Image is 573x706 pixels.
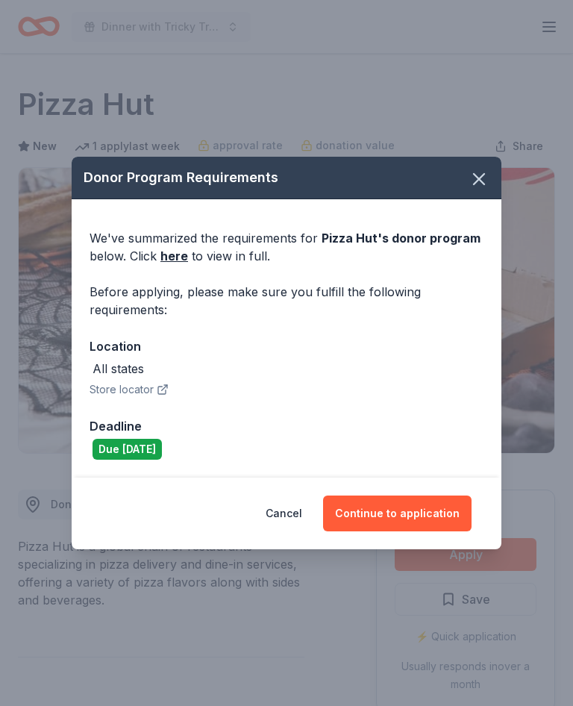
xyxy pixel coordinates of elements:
div: We've summarized the requirements for below. Click to view in full. [90,229,483,265]
button: Continue to application [323,496,472,531]
button: Store locator [90,381,169,399]
div: Location [90,337,483,356]
div: Donor Program Requirements [72,157,501,199]
a: here [160,247,188,265]
div: Before applying, please make sure you fulfill the following requirements: [90,283,483,319]
div: Deadline [90,416,483,436]
div: All states [93,360,144,378]
div: Due [DATE] [93,439,162,460]
span: Pizza Hut 's donor program [322,231,480,246]
button: Cancel [266,496,302,531]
